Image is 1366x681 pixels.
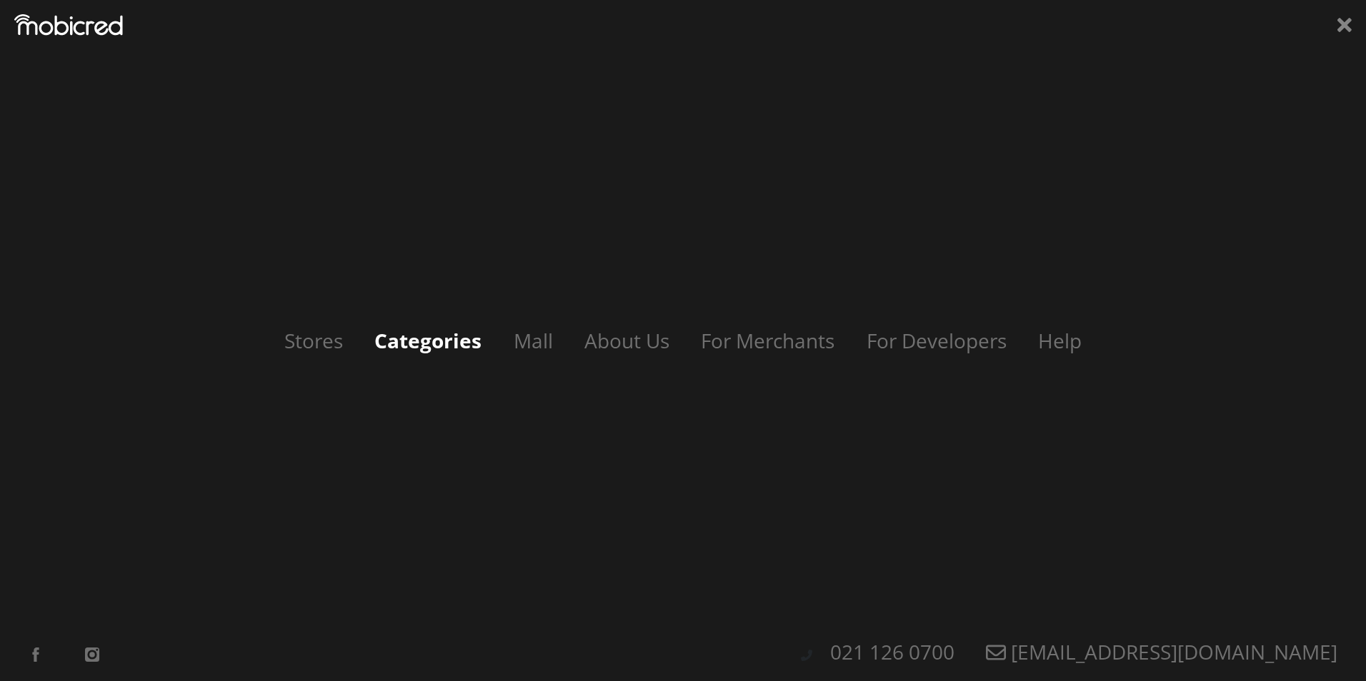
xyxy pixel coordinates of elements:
a: For Developers [852,327,1021,354]
a: Stores [270,327,357,354]
a: About Us [570,327,684,354]
a: For Merchants [687,327,849,354]
a: Mall [499,327,567,354]
a: Help [1024,327,1096,354]
a: 021 126 0700 [816,638,969,665]
a: Categories [360,327,496,354]
a: [EMAIL_ADDRESS][DOMAIN_NAME] [972,638,1352,665]
img: Mobicred [14,14,123,36]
